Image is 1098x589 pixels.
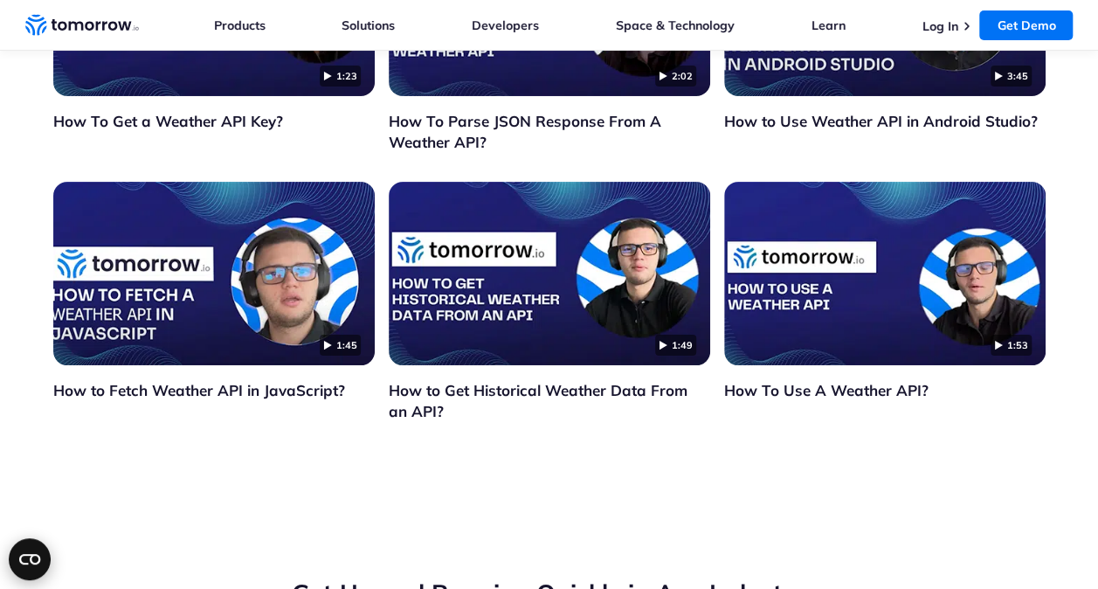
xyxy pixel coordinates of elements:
[214,17,266,33] a: Products
[389,111,710,153] p: How To Parse JSON Response From A Weather API?
[724,380,1046,401] p: How To Use A Weather API?
[53,182,375,365] a: Click to watch the testimonial, How to Fetch Weather API in JavaScript?
[389,380,710,422] p: How to Get Historical Weather Data From an API?
[389,182,710,365] a: Click to watch the testimonial, How to Get Historical Weather Data From an API?
[53,182,375,365] img: video thumbnail
[724,111,1046,132] p: How to Use Weather API in Android Studio?
[320,335,361,356] span: 1:45
[25,12,139,38] a: Home link
[616,17,735,33] a: Space & Technology
[991,335,1032,356] span: 1:53
[9,538,51,580] button: Open CMP widget
[811,17,846,33] a: Learn
[724,182,1046,365] a: Click to watch the testimonial, How To Use A Weather API?
[979,10,1073,40] a: Get Demo
[922,18,957,34] a: Log In
[53,111,375,132] p: How To Get a Weather API Key?
[342,17,395,33] a: Solutions
[655,66,696,87] span: 2:02
[320,66,361,87] span: 1:23
[472,17,539,33] a: Developers
[655,335,696,356] span: 1:49
[389,182,710,365] img: video thumbnail
[53,380,375,401] p: How to Fetch Weather API in JavaScript?
[724,182,1046,365] img: video thumbnail
[991,66,1032,87] span: 3:45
